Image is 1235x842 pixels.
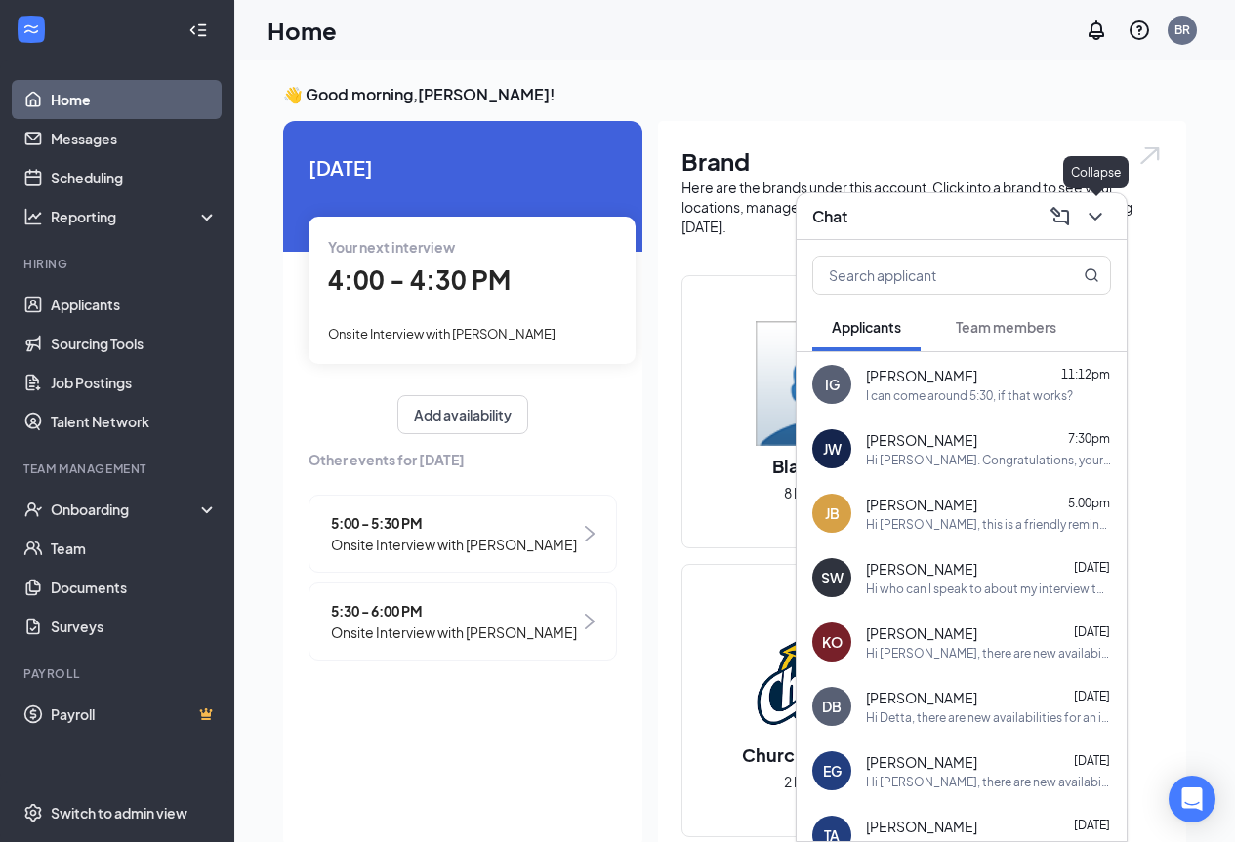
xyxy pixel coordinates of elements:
[51,285,218,324] a: Applicants
[23,803,43,822] svg: Settings
[21,20,41,39] svg: WorkstreamLogo
[821,568,844,587] div: SW
[784,482,852,503] span: 8 locations
[51,568,218,607] a: Documents
[1063,156,1129,188] div: Collapse
[1045,201,1076,232] button: ComposeMessage
[822,632,843,652] div: KO
[1128,19,1151,42] svg: QuestionInfo
[1068,496,1110,510] span: 5:00pm
[753,454,885,478] h2: Blaze Pizza
[51,607,218,646] a: Surveys
[51,119,218,158] a: Messages
[1074,560,1110,575] span: [DATE]
[51,207,219,226] div: Reporting
[328,326,556,341] span: Onsite Interview with [PERSON_NAME]
[866,709,1111,726] div: Hi Detta, there are new availabilities for an interview. This is a reminder to schedule your inte...
[268,14,337,47] h1: Home
[51,158,218,197] a: Scheduling
[825,375,840,394] div: IG
[51,695,218,734] a: PayrollCrown
[51,529,218,568] a: Team
[23,256,214,272] div: Hiring
[1068,431,1110,446] span: 7:30pm
[1074,624,1110,639] span: [DATE]
[23,500,43,519] svg: UserCheck
[1137,144,1163,167] img: open.6027fd2a22e1237b5b06.svg
[866,516,1111,533] div: Hi [PERSON_NAME], this is a friendly reminder. Your interview with [PERSON_NAME] for Team member ...
[823,439,842,459] div: JW
[1074,689,1110,703] span: [DATE]
[331,600,577,621] span: 5:30 - 6:00 PM
[866,752,977,772] span: [PERSON_NAME]
[51,363,218,402] a: Job Postings
[866,645,1111,662] div: Hi [PERSON_NAME], there are new availabilities for an interview. This is a reminder to schedule y...
[1169,776,1215,822] div: Open Intercom Messenger
[866,366,977,385] span: [PERSON_NAME]
[328,263,511,296] span: 4:00 - 4:30 PM
[822,697,842,716] div: DB
[1174,21,1190,38] div: BR
[309,449,617,470] span: Other events for [DATE]
[823,761,842,781] div: EG
[1061,367,1110,381] span: 11:12pm
[309,152,617,182] span: [DATE]
[51,80,218,119] a: Home
[866,581,1111,597] div: Hi who can I speak to about my interview to see if I got the job
[331,512,577,534] span: 5:00 - 5:30 PM
[51,803,187,822] div: Switch to admin view
[866,495,977,514] span: [PERSON_NAME]
[397,395,528,434] button: Add availability
[1084,205,1107,228] svg: ChevronDown
[51,402,218,441] a: Talent Network
[832,318,901,336] span: Applicants
[1049,205,1072,228] svg: ComposeMessage
[1074,818,1110,832] span: [DATE]
[328,238,455,256] span: Your next interview
[866,817,977,836] span: [PERSON_NAME]
[866,452,1111,468] div: Hi [PERSON_NAME]. Congratulations, your onsite interview with [PERSON_NAME] for Team member at [S...
[956,318,1056,336] span: Team members
[866,559,977,579] span: [PERSON_NAME]
[23,665,214,682] div: Payroll
[681,144,1163,178] h1: Brand
[866,430,977,450] span: [PERSON_NAME]
[1074,753,1110,768] span: [DATE]
[756,610,881,735] img: Church's Chicken
[866,688,977,707] span: [PERSON_NAME]
[756,321,881,446] img: Blaze Pizza
[866,387,1073,404] div: I can come around 5:30, if that works?
[812,206,847,227] h3: Chat
[51,324,218,363] a: Sourcing Tools
[283,84,1186,105] h3: 👋 Good morning, [PERSON_NAME] !
[23,461,214,477] div: Team Management
[331,534,577,555] span: Onsite Interview with [PERSON_NAME]
[866,774,1111,790] div: Hi [PERSON_NAME], there are new availabilities for an interview. This is a reminder to schedule y...
[1080,201,1111,232] button: ChevronDown
[188,20,208,40] svg: Collapse
[331,621,577,643] span: Onsite Interview with [PERSON_NAME]
[681,178,1163,236] div: Here are the brands under this account. Click into a brand to see your locations, managers, job p...
[1084,267,1099,283] svg: MagnifyingGlass
[23,207,43,226] svg: Analysis
[1085,19,1108,42] svg: Notifications
[813,257,1045,294] input: Search applicant
[825,503,840,523] div: JB
[722,742,914,767] h2: Church's Chicken
[51,500,201,519] div: Onboarding
[784,771,852,792] span: 2 locations
[866,623,977,643] span: [PERSON_NAME]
